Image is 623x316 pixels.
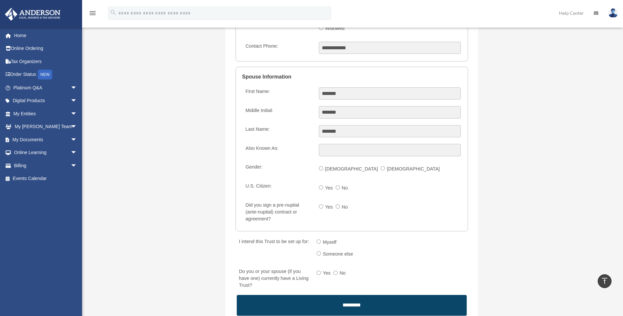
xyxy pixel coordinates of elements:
[243,125,314,138] label: Last Name:
[323,23,347,34] label: Widowed
[236,237,311,260] label: I intend this Trust to be set up for:
[5,29,87,42] a: Home
[243,163,314,175] label: Gender:
[5,133,87,146] a: My Documentsarrow_drop_down
[110,9,117,16] i: search
[608,8,618,18] img: User Pic
[71,146,84,160] span: arrow_drop_down
[323,183,336,193] label: Yes
[5,120,87,133] a: My [PERSON_NAME] Teamarrow_drop_down
[340,183,351,193] label: No
[323,164,381,174] label: [DEMOGRAPHIC_DATA]
[338,268,348,279] label: No
[71,94,84,108] span: arrow_drop_down
[5,172,87,185] a: Events Calendar
[89,11,97,17] a: menu
[243,182,314,194] label: U.S. Citizen:
[71,107,84,121] span: arrow_drop_down
[598,274,612,288] a: vertical_align_top
[71,81,84,95] span: arrow_drop_down
[89,9,97,17] i: menu
[5,55,87,68] a: Tax Organizers
[71,133,84,147] span: arrow_drop_down
[321,249,356,260] label: Someone else
[242,67,461,87] legend: Spouse Information
[321,237,339,248] label: Myself
[71,159,84,172] span: arrow_drop_down
[321,268,333,279] label: Yes
[243,87,314,100] label: First Name:
[3,8,62,21] img: Anderson Advisors Platinum Portal
[243,144,314,156] label: Also Known As:
[5,81,87,94] a: Platinum Q&Aarrow_drop_down
[236,267,311,290] label: Do you or your spouse (if you have one) currently have a Living Trust?
[5,68,87,81] a: Order StatusNEW
[38,70,52,79] div: NEW
[5,159,87,172] a: Billingarrow_drop_down
[601,277,609,285] i: vertical_align_top
[5,94,87,107] a: Digital Productsarrow_drop_down
[5,107,87,120] a: My Entitiesarrow_drop_down
[5,146,87,159] a: Online Learningarrow_drop_down
[323,202,336,213] label: Yes
[385,164,442,174] label: [DEMOGRAPHIC_DATA]
[243,42,314,54] label: Contact Phone:
[5,42,87,55] a: Online Ordering
[340,202,351,213] label: No
[243,201,314,224] label: Did you sign a pre-nuptial (ante-nuptial) contract or agreement?
[71,120,84,134] span: arrow_drop_down
[243,106,314,119] label: Middle Initial:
